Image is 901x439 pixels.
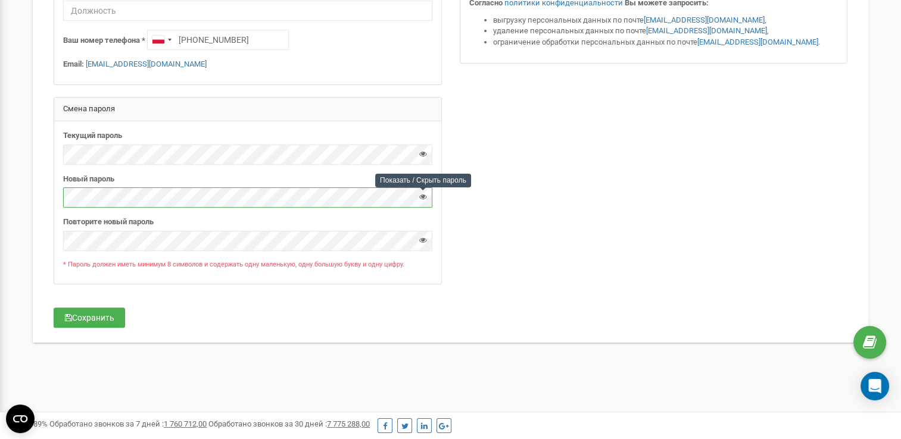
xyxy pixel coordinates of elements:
[63,260,432,269] p: * Пароль должен иметь минимум 8 символов и содержать одну маленькую, одну большую букву и одну ци...
[493,15,838,26] li: выгрузку персональных данных по почте ,
[493,37,838,48] li: ограничение обработки персональных данных по почте .
[164,419,207,428] u: 1 760 712,00
[63,217,154,228] label: Повторите новый пароль
[63,1,432,21] input: Должность
[6,404,35,433] button: Open CMP widget
[86,59,207,68] a: [EMAIL_ADDRESS][DOMAIN_NAME]
[63,35,145,46] label: Ваш номер телефона *
[375,174,471,187] div: Показать / Скрыть пароль
[646,26,767,35] a: [EMAIL_ADDRESS][DOMAIN_NAME]
[861,372,889,400] div: Open Intercom Messenger
[63,174,114,185] label: Новый пароль
[493,26,838,37] li: удаление персональных данных по почте ,
[54,98,441,121] div: Смена пароля
[63,59,84,68] strong: Email:
[49,419,207,428] span: Обработано звонков за 7 дней :
[644,15,765,24] a: [EMAIL_ADDRESS][DOMAIN_NAME]
[697,37,818,46] a: [EMAIL_ADDRESS][DOMAIN_NAME]
[208,419,370,428] span: Обработано звонков за 30 дней :
[147,30,289,50] input: +1-800-555-55-55
[63,130,122,142] label: Текущий пароль
[327,419,370,428] u: 7 775 288,00
[148,30,175,49] div: Telephone country code
[54,308,125,328] button: Сохранить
